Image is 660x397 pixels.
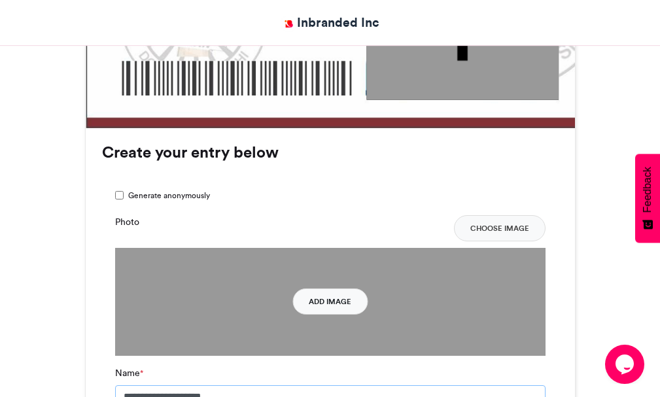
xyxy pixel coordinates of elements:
[605,345,647,384] iframe: chat widget
[102,145,559,160] h3: Create your entry below
[115,215,139,229] label: Photo
[128,190,210,201] span: Generate anonymously
[115,366,143,380] label: Name
[281,16,297,32] img: Inbranded
[281,13,379,32] a: Inbranded Inc
[642,167,653,213] span: Feedback
[115,191,124,199] input: Generate anonymously
[454,215,546,241] button: Choose Image
[292,288,368,315] button: Add Image
[635,154,660,243] button: Feedback - Show survey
